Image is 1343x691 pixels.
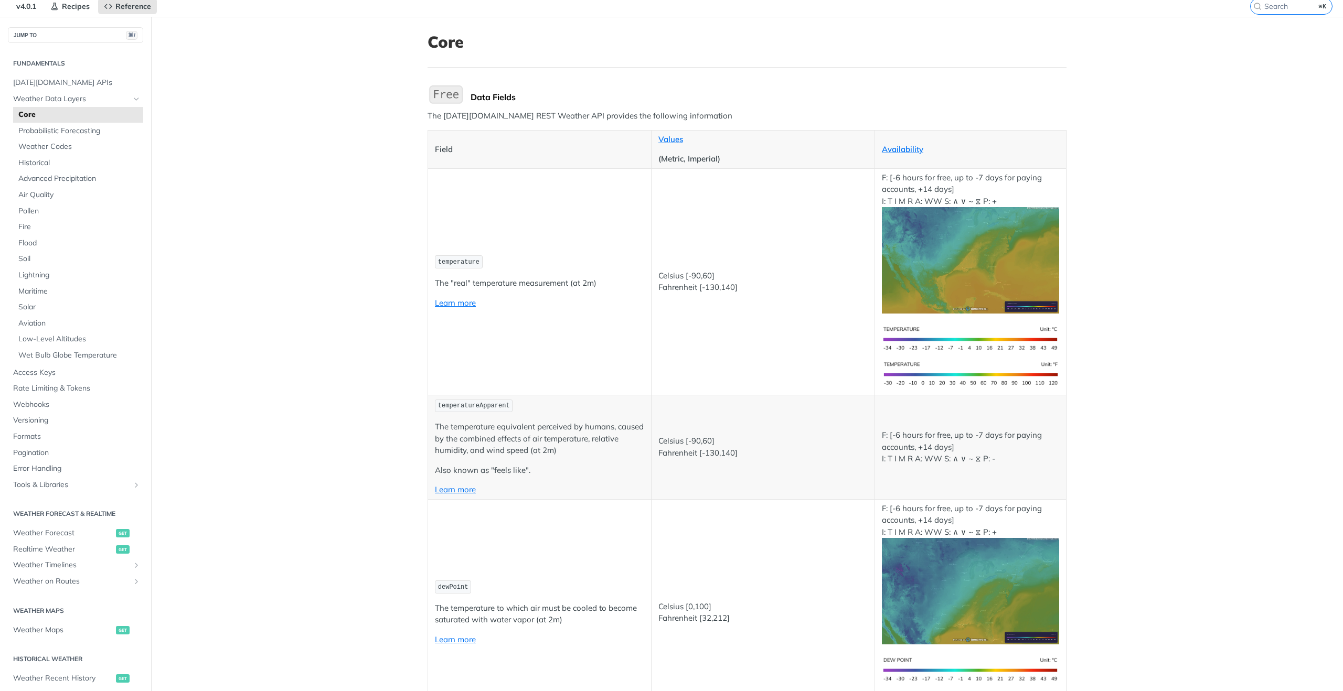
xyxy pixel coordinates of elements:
[13,463,141,474] span: Error Handling
[13,155,143,171] a: Historical
[658,153,868,165] p: (Metric, Imperial)
[116,626,130,634] span: get
[658,270,868,294] p: Celsius [-90,60] Fahrenheit [-130,140]
[116,529,130,537] span: get
[882,429,1059,465] p: F: [-6 hours for free, up to -7 days for paying accounts, +14 days] I: T I M R A: WW S: ∧ ∨ ~ ⧖ P: -
[13,560,130,570] span: Weather Timelines
[8,622,143,638] a: Weather Mapsget
[18,334,141,344] span: Low-Level Altitudes
[116,674,130,683] span: get
[8,654,143,664] h2: Historical Weather
[13,187,143,203] a: Air Quality
[1316,1,1329,12] kbd: ⌘K
[13,348,143,363] a: Wet Bulb Globe Temperature
[428,110,1067,122] p: The [DATE][DOMAIN_NAME] REST Weather API provides the following information
[13,299,143,315] a: Solar
[13,480,130,490] span: Tools & Libraries
[882,321,1059,357] img: temperature-si
[8,509,143,519] h2: Weather Forecast & realtime
[18,350,141,361] span: Wet Bulb Globe Temperature
[882,207,1059,314] img: temperature
[18,270,141,280] span: Lightning
[438,584,468,591] span: dewPoint
[8,91,143,107] a: Weather Data LayersHide subpages for Weather Data Layers
[882,538,1059,644] img: dewpoint
[13,528,113,538] span: Weather Forecast
[18,206,141,217] span: Pollen
[882,652,1059,687] img: dewpoint-si
[8,606,143,616] h2: Weather Maps
[8,477,143,493] a: Tools & LibrariesShow subpages for Tools & Libraries
[13,331,143,347] a: Low-Level Altitudes
[13,94,130,104] span: Weather Data Layers
[13,431,141,442] span: Formats
[8,542,143,557] a: Realtime Weatherget
[13,576,130,587] span: Weather on Routes
[18,238,141,249] span: Flood
[18,254,141,264] span: Soil
[658,435,868,459] p: Celsius [-90,60] Fahrenheit [-130,140]
[435,484,476,494] a: Learn more
[13,251,143,267] a: Soil
[471,92,1067,102] div: Data Fields
[13,123,143,139] a: Probabilistic Forecasting
[658,134,683,144] a: Values
[62,2,90,11] span: Recipes
[435,421,644,457] p: The temperature equivalent perceived by humans, caused by the combined effects of air temperature...
[18,142,141,152] span: Weather Codes
[13,284,143,299] a: Maritime
[8,574,143,589] a: Weather on RoutesShow subpages for Weather on Routes
[8,671,143,686] a: Weather Recent Historyget
[882,172,1059,314] p: F: [-6 hours for free, up to -7 days for paying accounts, +14 days] I: T I M R A: WW S: ∧ ∨ ~ ⧖ P: +
[13,171,143,187] a: Advanced Precipitation
[18,302,141,312] span: Solar
[18,286,141,297] span: Maritime
[882,503,1059,644] p: F: [-6 hours for free, up to -7 days for paying accounts, +14 days] I: T I M R A: WW S: ∧ ∨ ~ ⧖ P: +
[435,144,644,156] p: Field
[18,174,141,184] span: Advanced Precipitation
[13,219,143,235] a: Fire
[18,222,141,232] span: Fire
[882,255,1059,265] span: Expand image
[882,586,1059,596] span: Expand image
[13,316,143,331] a: Aviation
[18,318,141,329] span: Aviation
[882,357,1059,392] img: temperature-us
[658,601,868,624] p: Celsius [0,100] Fahrenheit [32,212]
[13,383,141,394] span: Rate Limiting & Tokens
[8,365,143,381] a: Access Keys
[13,139,143,155] a: Weather Codes
[8,557,143,573] a: Weather TimelinesShow subpages for Weather Timelines
[13,673,113,684] span: Weather Recent History
[13,400,141,410] span: Webhooks
[882,333,1059,343] span: Expand image
[435,634,476,644] a: Learn more
[18,110,141,120] span: Core
[126,31,137,40] span: ⌘/
[13,78,141,88] span: [DATE][DOMAIN_NAME] APIs
[18,158,141,168] span: Historical
[13,267,143,283] a: Lightning
[13,448,141,458] span: Pagination
[13,203,143,219] a: Pollen
[132,577,141,586] button: Show subpages for Weather on Routes
[13,544,113,555] span: Realtime Weather
[8,429,143,445] a: Formats
[882,368,1059,378] span: Expand image
[882,664,1059,674] span: Expand image
[8,445,143,461] a: Pagination
[13,415,141,426] span: Versioning
[18,190,141,200] span: Air Quality
[8,75,143,91] a: [DATE][DOMAIN_NAME] APIs
[8,397,143,413] a: Webhooks
[8,27,143,43] button: JUMP TO⌘/
[8,525,143,541] a: Weather Forecastget
[13,107,143,123] a: Core
[8,461,143,477] a: Error Handling
[8,59,143,68] h2: Fundamentals
[435,465,644,477] p: Also known as "feels like".
[428,33,1067,51] h1: Core
[18,126,141,136] span: Probabilistic Forecasting
[116,545,130,554] span: get
[13,625,113,635] span: Weather Maps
